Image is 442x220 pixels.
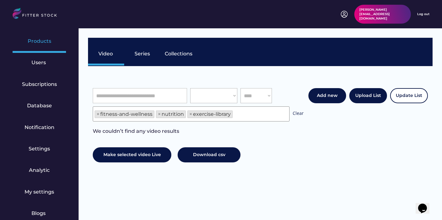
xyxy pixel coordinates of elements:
[349,88,387,103] button: Upload List
[97,112,100,117] span: ×
[390,88,428,103] button: Update List
[165,50,192,57] div: Collections
[98,50,114,57] div: Video
[308,88,346,103] button: Add new
[417,12,429,16] div: Log out
[416,195,436,214] iframe: chat widget
[178,147,240,162] button: Download csv
[95,110,154,118] li: fitness-and-wellness
[293,110,304,118] div: Clear
[359,8,406,21] div: [PERSON_NAME][EMAIL_ADDRESS][DOMAIN_NAME]
[189,112,192,117] span: ×
[93,147,171,162] button: Make selected video Live
[29,167,50,174] div: Analytic
[31,59,47,66] div: Users
[22,81,57,88] div: Subscriptions
[340,10,348,18] img: profile-circle.svg
[158,112,161,117] span: ×
[25,189,54,195] div: My settings
[135,50,150,57] div: Series
[13,8,62,21] img: LOGO.svg
[25,124,54,131] div: Notification
[29,145,50,152] div: Settings
[187,110,233,118] li: exercise-library
[31,210,47,217] div: Blogs
[27,102,52,109] div: Database
[156,110,186,118] li: nutrition
[28,38,51,45] div: Products
[93,128,179,141] div: We couldn’t find any video results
